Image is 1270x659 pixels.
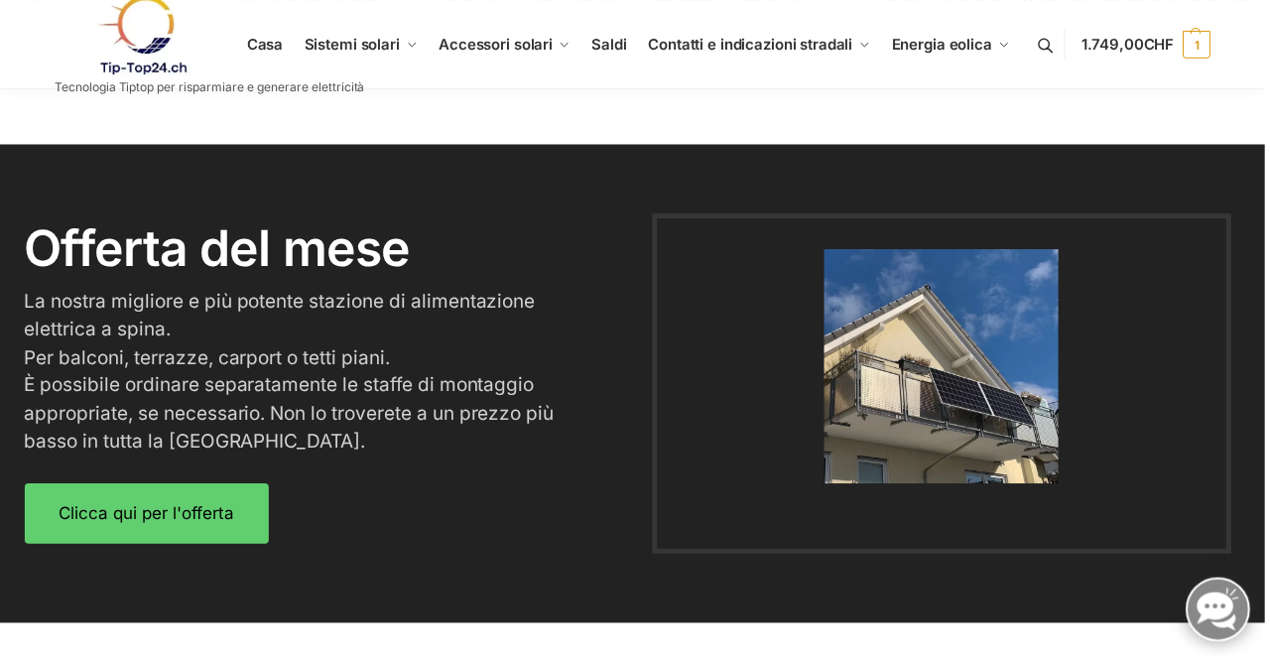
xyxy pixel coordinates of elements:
[1148,35,1179,54] font: CHF
[60,505,235,525] font: Clicca qui per l'offerta
[895,35,996,54] font: Energia eolica
[306,35,402,54] font: Sistemi solari
[25,485,270,546] a: Clicca qui per l'offerta
[651,35,856,54] font: Contatti e indicazioni stradali
[594,35,630,54] font: Saldi
[25,219,412,279] font: Offerta del mese
[55,79,366,94] font: Tecnologia Tiptop per risparmiare e generare elettricità
[1085,35,1148,54] font: 1.749,00
[25,375,557,455] font: È possibile ordinare separatamente le staffe di montaggio appropriate, se necessario. Non lo trov...
[1085,15,1215,74] a: 1.749,00CHF 1
[441,35,555,54] font: Accessori solari
[827,250,1063,485] img: Casa 14
[25,291,538,342] font: La nostra migliore e più potente stazione di alimentazione elettrica a spina.
[1200,38,1204,53] font: 1
[25,347,392,370] font: Per balconi, terrazze, carport o tetti piani.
